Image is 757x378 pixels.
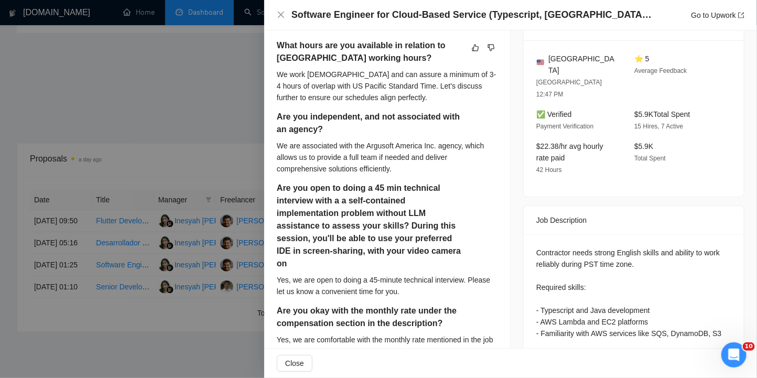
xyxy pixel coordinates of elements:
div: We are associated with the Argusoft America Inc. agency, which allows us to provide a full team i... [277,140,498,175]
h5: What hours are you available in relation to [GEOGRAPHIC_DATA] working hours? [277,39,464,64]
span: [GEOGRAPHIC_DATA] [548,53,618,76]
span: ✅ Verified [536,110,572,118]
h5: Are you okay with the monthly rate under the compensation section in the description? [277,305,464,330]
span: $5.9K Total Spent [634,110,690,118]
span: $22.38/hr avg hourly rate paid [536,142,603,162]
span: Close [285,358,304,369]
span: 15 Hires, 7 Active [634,123,683,130]
span: close [277,10,285,19]
iframe: Intercom live chat [721,342,747,368]
button: Close [277,355,312,372]
a: Go to Upworkexport [691,11,744,19]
h4: Software Engineer for Cloud-Based Service (Typescript, [GEOGRAPHIC_DATA], AWS Experience Required) [291,8,653,21]
div: Yes, we are comfortable with the monthly rate mentioned in the job description. [277,334,498,357]
div: Yes, we are open to doing a 45-minute technical interview. Please let us know a convenient time f... [277,274,498,297]
span: ⭐ 5 [634,55,650,63]
button: like [469,41,482,54]
button: dislike [485,41,498,54]
span: 42 Hours [536,166,562,174]
h5: Are you open to doing a 45 min technical interview with a a self-contained implementation problem... [277,182,464,270]
h5: Are you independent, and not associated with an agency? [277,111,464,136]
span: dislike [488,44,495,52]
div: Job Description [536,206,731,234]
span: [GEOGRAPHIC_DATA] 12:47 PM [536,79,602,98]
span: Average Feedback [634,67,687,74]
div: We work [DEMOGRAPHIC_DATA] and can assure a minimum of 3-4 hours of overlap with US Pacific Stand... [277,69,498,103]
span: $5.9K [634,142,654,150]
span: 10 [743,342,755,351]
span: like [472,44,479,52]
img: 🇺🇸 [537,59,544,66]
span: Payment Verification [536,123,593,130]
span: Total Spent [634,155,666,162]
button: Close [277,10,285,19]
span: export [738,12,744,18]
